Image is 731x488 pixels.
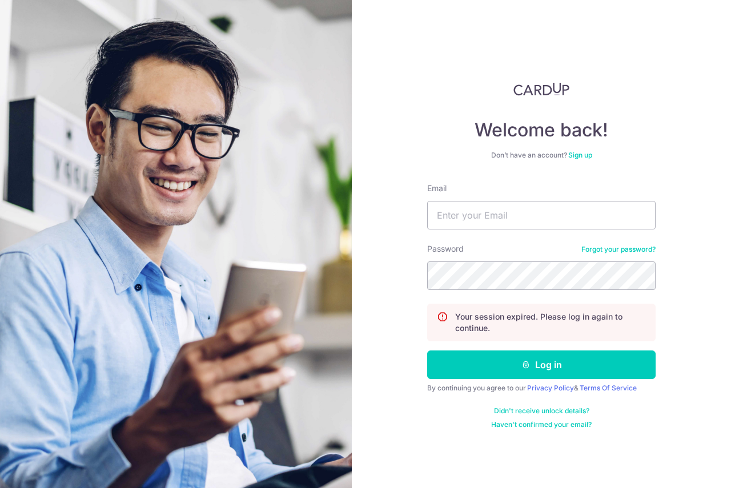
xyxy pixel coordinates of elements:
button: Log in [427,350,656,379]
a: Didn't receive unlock details? [494,406,589,416]
label: Password [427,243,464,255]
a: Terms Of Service [580,384,637,392]
a: Sign up [568,151,592,159]
h4: Welcome back! [427,119,656,142]
div: Don’t have an account? [427,151,656,160]
a: Privacy Policy [527,384,574,392]
label: Email [427,183,447,194]
input: Enter your Email [427,201,656,229]
p: Your session expired. Please log in again to continue. [455,311,646,334]
a: Forgot your password? [581,245,656,254]
div: By continuing you agree to our & [427,384,656,393]
a: Haven't confirmed your email? [491,420,592,429]
img: CardUp Logo [513,82,569,96]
